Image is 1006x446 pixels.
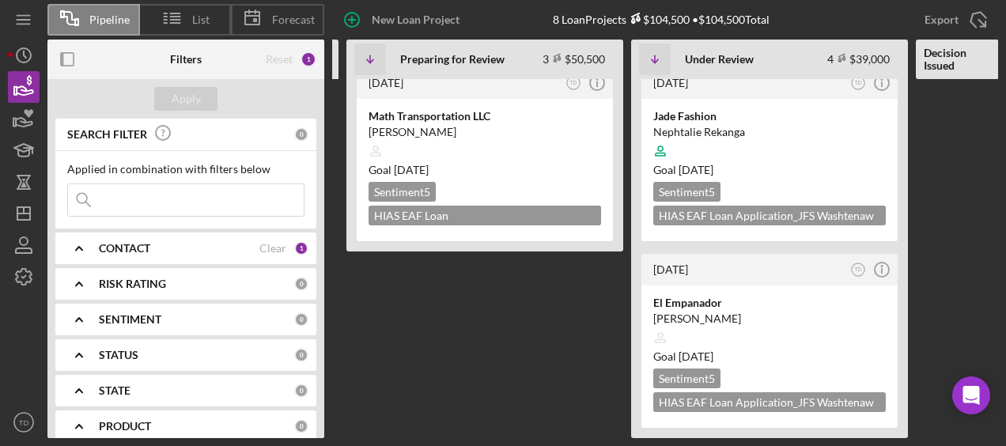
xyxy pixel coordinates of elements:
span: Goal [653,163,713,176]
div: [PERSON_NAME] [653,311,886,327]
div: 3 $50,500 [543,52,605,66]
time: 10/19/2025 [394,163,429,176]
div: Apply [172,87,201,111]
div: HIAS EAF Loan Application_[US_STATE] $25,000 [369,206,601,225]
time: 2025-07-30 20:11 [369,76,403,89]
a: [DATE]TDEl Empanador[PERSON_NAME]Goal [DATE]Sentiment5HIAS EAF Loan Application_JFS Washtenaw Cou... [639,251,900,430]
div: 1 [294,241,308,255]
div: Export [925,4,959,36]
div: Sentiment 5 [369,182,436,202]
div: 8 Loan Projects • $104,500 Total [553,13,770,26]
div: 0 [294,127,308,142]
button: New Loan Project [332,4,475,36]
div: $104,500 [626,13,690,26]
b: Decision Issued [924,47,991,72]
div: 1 [301,51,316,67]
b: PRODUCT [99,420,151,433]
div: 0 [294,277,308,291]
div: Jade Fashion [653,108,886,124]
div: New Loan Project [372,4,460,36]
text: TD [855,80,862,85]
time: 05/24/2025 [679,163,713,176]
span: List [192,13,210,26]
button: TD [563,73,584,94]
div: HIAS EAF Loan Application_JFS Washtenaw County $5,000 [653,206,886,225]
div: Reset [266,53,293,66]
a: [DATE]TDMath Transportation LLC[PERSON_NAME]Goal [DATE]Sentiment5HIAS EAF Loan Application_[US_ST... [354,65,615,244]
b: Under Review [685,53,754,66]
span: Goal [653,350,713,363]
div: HIAS EAF Loan Application_JFS Washtenaw County $5,000 [653,392,886,412]
div: Sentiment 5 [653,369,720,388]
button: TD [848,259,869,281]
div: 4 $39,000 [827,52,890,66]
div: 0 [294,348,308,362]
div: Math Transportation LLC [369,108,601,124]
div: Applied in combination with filters below [67,163,304,176]
div: El Empanador [653,295,886,311]
b: STATE [99,384,130,397]
span: Pipeline [89,13,130,26]
div: Nephtalie Rekanga [653,124,886,140]
div: Open Intercom Messenger [952,376,990,414]
text: TD [19,418,29,427]
div: [PERSON_NAME] [369,124,601,140]
time: 2025-03-17 16:24 [653,263,688,276]
div: Clear [259,242,286,255]
b: CONTACT [99,242,150,255]
b: RISK RATING [99,278,166,290]
div: 0 [294,312,308,327]
text: TD [855,266,862,272]
b: SEARCH FILTER [67,128,147,141]
div: Sentiment 5 [653,182,720,202]
b: SENTIMENT [99,313,161,326]
button: TD [848,73,869,94]
time: 05/18/2025 [679,350,713,363]
b: STATUS [99,349,138,361]
time: 2025-03-25 19:24 [653,76,688,89]
div: 0 [294,384,308,398]
button: Apply [154,87,217,111]
div: 0 [294,419,308,433]
b: Preparing for Review [400,53,505,66]
button: TD [8,406,40,438]
span: Forecast [272,13,315,26]
b: Filters [170,53,202,66]
button: Export [909,4,998,36]
a: [DATE]TDJade FashionNephtalie RekangaGoal [DATE]Sentiment5HIAS EAF Loan Application_JFS Washtenaw... [639,65,900,244]
span: Goal [369,163,429,176]
text: TD [570,80,577,85]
